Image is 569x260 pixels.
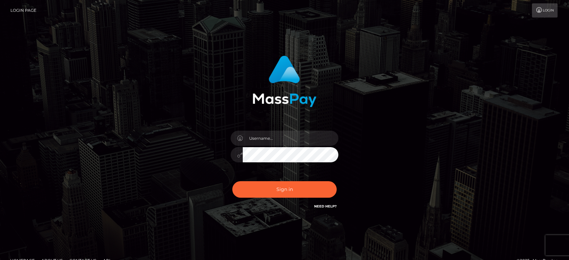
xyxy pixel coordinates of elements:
a: Need Help? [314,204,337,208]
img: MassPay Login [253,56,316,107]
button: Sign in [232,181,337,198]
a: Login Page [10,3,36,18]
input: Username... [243,131,338,146]
a: Login [532,3,558,18]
